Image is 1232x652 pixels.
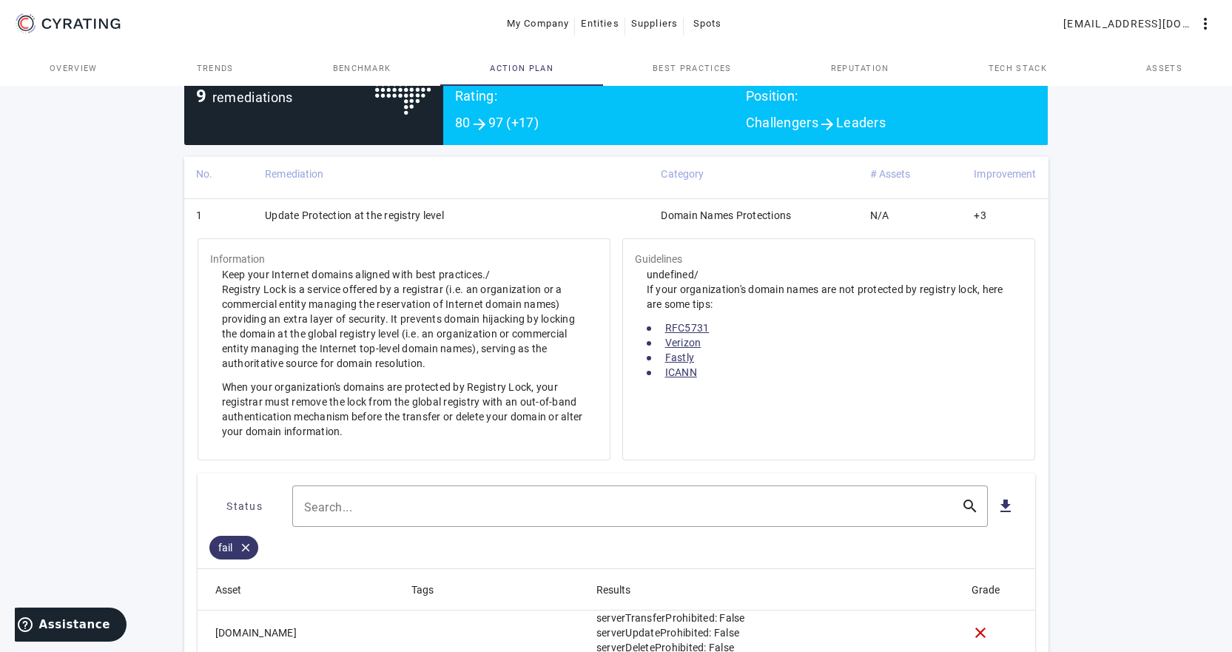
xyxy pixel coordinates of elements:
a: ICANN [665,366,697,378]
button: Spots [684,10,731,37]
div: Tags [411,582,434,598]
th: Category [649,157,858,198]
td: Update Protection at the registry level [253,198,649,237]
div: Rating: [455,89,746,115]
th: Remediation [253,157,649,198]
span: Action Plan [490,64,553,73]
a: Verizon [665,337,701,349]
mat-icon: arrow_forward [471,115,488,133]
mat-icon: file_download [997,497,1014,515]
button: Status [209,493,280,520]
button: My Company [501,10,576,37]
mat-icon: search [952,497,988,515]
span: Tech Stack [989,64,1047,73]
p: When your organization's domains are protected by Registry Lock, your registrar must remove the l... [222,380,586,439]
span: [EMAIL_ADDRESS][DOMAIN_NAME] [1063,12,1196,36]
span: My Company [507,12,570,36]
mat-icon: close [233,541,258,554]
mat-label: Search... [304,500,353,514]
span: remediations [212,90,293,105]
span: Suppliers [631,12,678,36]
span: Overview [50,64,98,73]
g: CYRATING [42,19,121,29]
div: Asset [215,582,241,598]
span: Best practices [653,64,731,73]
span: 9 [196,86,206,107]
mat-card-subtitle: Information [210,251,266,267]
th: No. [184,157,254,198]
div: Asset [215,582,255,598]
span: Entities [581,12,619,36]
p: Registry Lock is a service offered by a registrar (i.e. an organization or a commercial entity ma... [222,282,586,371]
a: Fastly [665,352,695,363]
button: Suppliers [625,10,684,37]
span: fail [218,540,233,555]
span: Spots [693,12,722,36]
button: Entities [575,10,625,37]
button: [EMAIL_ADDRESS][DOMAIN_NAME] [1057,10,1220,37]
p: If your organization's domain names are not protected by registry lock, here are some tips: [647,282,1011,312]
mat-icon: more_vert [1196,15,1214,33]
div: 80 97 (+17) [455,115,746,133]
mat-icon: close [972,624,989,642]
span: Benchmark [333,64,391,73]
mat-icon: arrow_forward [818,115,836,133]
td: +3 [962,198,1048,237]
div: Results [596,582,644,598]
span: Keep your Internet domains aligned with best practices./ [222,269,586,439]
span: undefined/ [647,269,1011,380]
mat-card-subtitle: Guidelines [635,251,683,267]
td: 1 [184,198,254,237]
div: Grade [972,582,1000,598]
div: Tags [411,582,447,598]
iframe: Ouvre un widget dans lequel vous pouvez trouver plus d’informations [15,608,127,645]
div: Results [596,582,630,598]
th: # Assets [858,157,963,198]
div: Grade [972,582,1013,598]
span: Reputation [831,64,889,73]
span: Status [226,494,263,518]
div: Position: [746,89,1037,115]
span: Trends [197,64,234,73]
a: RFC5731 [665,322,710,334]
th: Improvement [962,157,1048,198]
span: Assets [1146,64,1182,73]
td: N/A [858,198,963,237]
div: Challengers Leaders [746,115,1037,133]
td: Domain Names Protections [649,198,858,237]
